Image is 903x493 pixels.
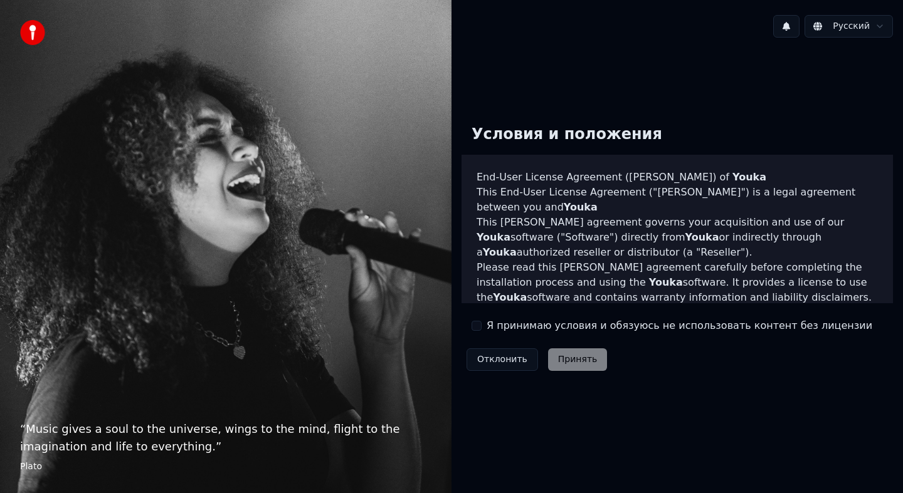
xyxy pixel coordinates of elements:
span: Youka [649,276,683,288]
p: “ Music gives a soul to the universe, wings to the mind, flight to the imagination and life to ev... [20,420,431,455]
span: Youka [685,231,719,243]
span: Youka [483,246,517,258]
label: Я принимаю условия и обязуюсь не использовать контент без лицензии [487,318,872,333]
p: This End-User License Agreement ("[PERSON_NAME]") is a legal agreement between you and [477,185,878,215]
img: youka [20,20,45,45]
p: Please read this [PERSON_NAME] agreement carefully before completing the installation process and... [477,260,878,305]
h3: End-User License Agreement ([PERSON_NAME]) of [477,170,878,185]
footer: Plato [20,460,431,473]
div: Условия и положения [462,115,672,155]
span: Youka [493,291,527,303]
span: Youka [477,231,510,243]
span: Youka [732,171,766,183]
button: Отклонить [467,348,538,371]
span: Youka [564,201,598,213]
p: This [PERSON_NAME] agreement governs your acquisition and use of our software ("Software") direct... [477,215,878,260]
